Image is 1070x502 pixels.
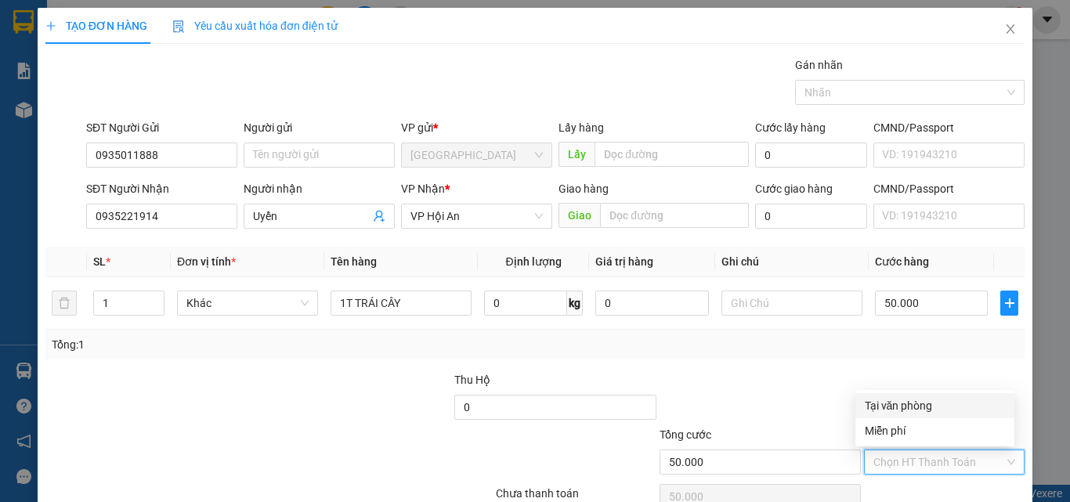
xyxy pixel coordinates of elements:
input: VD: Bàn, Ghế [331,291,472,316]
span: user-add [373,210,385,222]
span: Tên hàng [331,255,377,268]
span: Đà Lạt [410,143,543,167]
span: Lấy hàng [558,121,604,134]
div: VP gửi [401,119,552,136]
label: Gán nhãn [795,59,843,71]
input: Dọc đường [595,142,749,167]
span: kg [567,291,583,316]
span: Giao [558,203,600,228]
span: Giá trị hàng [595,255,653,268]
div: SĐT Người Gửi [86,119,237,136]
span: Cước hàng [875,255,929,268]
div: Người nhận [244,180,395,197]
span: Định lượng [505,255,561,268]
div: Miễn phí [865,422,1005,439]
span: close [1004,23,1017,35]
span: Khác [186,291,309,315]
input: Ghi Chú [721,291,862,316]
div: SĐT Người Nhận [86,180,237,197]
span: plus [45,20,56,31]
th: Ghi chú [715,247,869,277]
div: Người gửi [244,119,395,136]
label: Cước giao hàng [755,182,833,195]
span: Đơn vị tính [177,255,236,268]
div: CMND/Passport [873,180,1025,197]
div: CMND/Passport [873,119,1025,136]
span: Giao hàng [558,182,609,195]
div: Tại văn phòng [865,397,1005,414]
span: VP Hội An [410,204,543,228]
span: SL [93,255,106,268]
img: icon [172,20,185,33]
input: 0 [595,291,708,316]
span: Thu Hộ [454,374,490,386]
input: Cước lấy hàng [755,143,867,168]
input: Dọc đường [600,203,749,228]
input: Cước giao hàng [755,204,867,229]
span: plus [1001,297,1018,309]
span: Lấy [558,142,595,167]
label: Cước lấy hàng [755,121,826,134]
button: Close [989,8,1032,52]
span: Tổng cước [660,428,711,441]
span: TẠO ĐƠN HÀNG [45,20,147,32]
div: Tổng: 1 [52,336,414,353]
button: plus [1000,291,1018,316]
span: VP Nhận [401,182,445,195]
span: Yêu cầu xuất hóa đơn điện tử [172,20,338,32]
button: delete [52,291,77,316]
